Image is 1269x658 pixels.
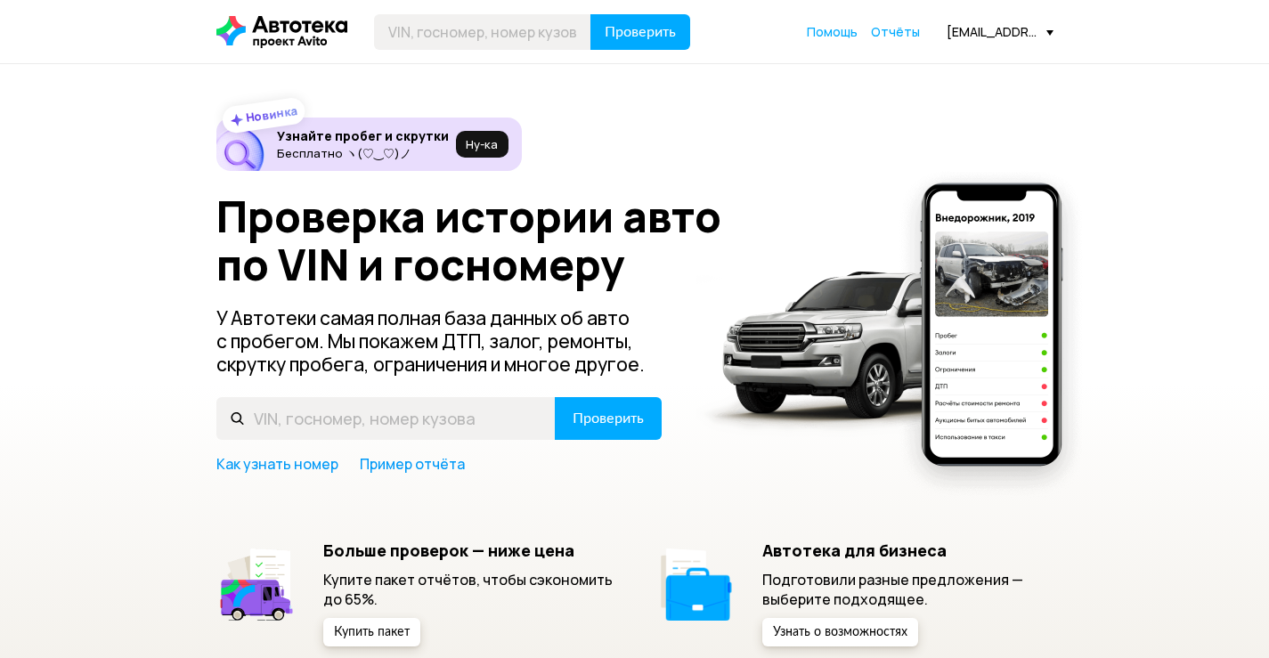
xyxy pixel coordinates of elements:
h6: Узнайте пробег и скрутки [277,128,449,144]
p: Бесплатно ヽ(♡‿♡)ノ [277,146,449,160]
span: Проверить [573,411,644,426]
a: Помощь [807,23,858,41]
a: Отчёты [871,23,920,41]
span: Купить пакет [334,626,410,638]
button: Проверить [590,14,690,50]
span: Помощь [807,23,858,40]
input: VIN, госномер, номер кузова [374,14,591,50]
button: Купить пакет [323,618,420,646]
strong: Новинка [244,102,298,126]
span: Узнать о возможностях [773,626,907,638]
input: VIN, госномер, номер кузова [216,397,556,440]
span: Ну‑ка [466,137,498,151]
div: [EMAIL_ADDRESS][DOMAIN_NAME] [947,23,1053,40]
h5: Автотека для бизнеса [762,540,1053,560]
p: Купите пакет отчётов, чтобы сэкономить до 65%. [323,570,614,609]
button: Проверить [555,397,662,440]
a: Как узнать номер [216,454,338,474]
span: Отчёты [871,23,920,40]
p: У Автотеки самая полная база данных об авто с пробегом. Мы покажем ДТП, залог, ремонты, скрутку п... [216,306,663,376]
a: Пример отчёта [360,454,465,474]
button: Узнать о возможностях [762,618,918,646]
span: Проверить [605,25,676,39]
h1: Проверка истории авто по VIN и госномеру [216,192,748,288]
h5: Больше проверок — ниже цена [323,540,614,560]
p: Подготовили разные предложения — выберите подходящее. [762,570,1053,609]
